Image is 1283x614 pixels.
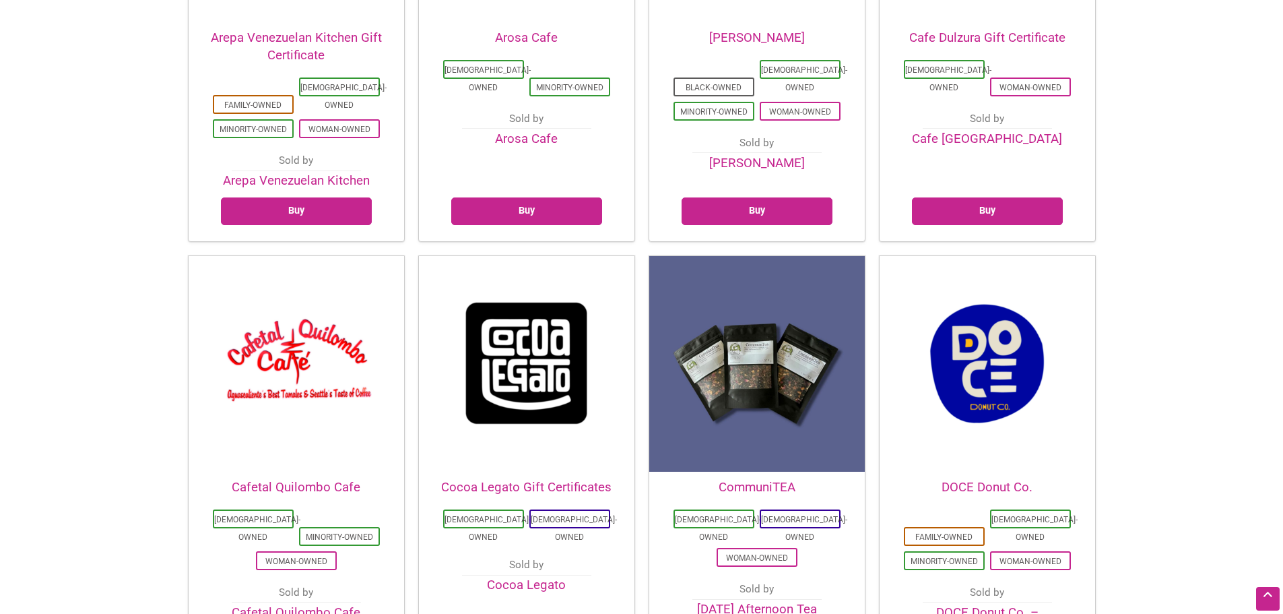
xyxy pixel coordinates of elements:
a: [PERSON_NAME] [709,156,805,171]
a: [DEMOGRAPHIC_DATA]-Owned [761,65,847,92]
img: DOCE Donut Co. [880,256,1095,472]
a: Cafe [GEOGRAPHIC_DATA] [912,131,1062,146]
img: Cocoa Legato Gift Certificates [419,256,634,472]
a: Select options for “Arosa Cafe” [451,197,602,225]
h2: Cafe Dulzura Gift Certificate [880,29,1095,47]
a: Woman-Owned [265,557,327,566]
a: [DEMOGRAPHIC_DATA]-Owned [445,515,531,542]
a: Woman-Owned [999,557,1061,566]
a: [DEMOGRAPHIC_DATA]-Owned [905,65,991,92]
div: Scroll Back to Top [1256,587,1280,611]
h2: Cafetal Quilombo Cafe [189,479,404,496]
h2: [PERSON_NAME] [649,29,865,47]
span: Sold by [970,113,1004,125]
a: Select options for “Avila Dental” [682,197,832,225]
a: [DEMOGRAPHIC_DATA]-Owned [675,515,761,542]
a: CommuniTEA [649,359,865,496]
span: Sold by [970,586,1004,598]
a: Family-Owned [915,532,973,542]
a: Select options for “Arepa Venezuelan Kitchen Gift Certificate” [221,197,372,225]
span: Sold by [739,137,774,149]
span: Sold by [509,113,544,125]
span: Sold by [279,586,313,598]
a: Minority-Owned [306,532,373,542]
a: Minority-Owned [911,557,978,566]
a: DOCE Donut Co. [880,359,1095,496]
a: Cafetal Quilombo Cafe [189,359,404,496]
a: Woman-Owned [769,107,831,117]
a: Minority-Owned [536,83,603,92]
a: Black-Owned [686,83,742,92]
h2: Cocoa Legato Gift Certificates [419,479,634,496]
a: Woman-Owned [308,125,370,134]
a: Woman-Owned [726,553,788,563]
a: Arepa Venezuelan Kitchen [223,173,370,188]
span: Sold by [279,154,313,166]
a: Woman-Owned [999,83,1061,92]
a: [DEMOGRAPHIC_DATA]-Owned [991,515,1078,542]
a: [DEMOGRAPHIC_DATA]-Owned [531,515,617,542]
a: Minority-Owned [220,125,287,134]
a: [DEMOGRAPHIC_DATA]-Owned [445,65,531,92]
span: Sold by [739,583,774,595]
img: Cafetal Quilombo Cafe [189,256,404,472]
h2: Arosa Cafe [419,29,634,47]
h2: CommuniTEA [649,479,865,496]
a: Cocoa Legato [487,578,566,592]
h2: DOCE Donut Co. [880,479,1095,496]
a: Family-Owned [224,100,282,110]
img: CommuniTEA [649,256,865,472]
a: Select options for “Cafe Dulzura Gift Certificate” [912,197,1063,225]
a: [DEMOGRAPHIC_DATA]-Owned [214,515,300,542]
a: Cocoa Legato Gift Certificates [419,359,634,496]
a: [DEMOGRAPHIC_DATA]-Owned [761,515,847,542]
a: Arosa Cafe [495,131,558,146]
a: Minority-Owned [680,107,748,117]
a: [DEMOGRAPHIC_DATA]-Owned [300,83,387,110]
span: Sold by [509,559,544,571]
h2: Arepa Venezuelan Kitchen Gift Certificate [189,29,404,64]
